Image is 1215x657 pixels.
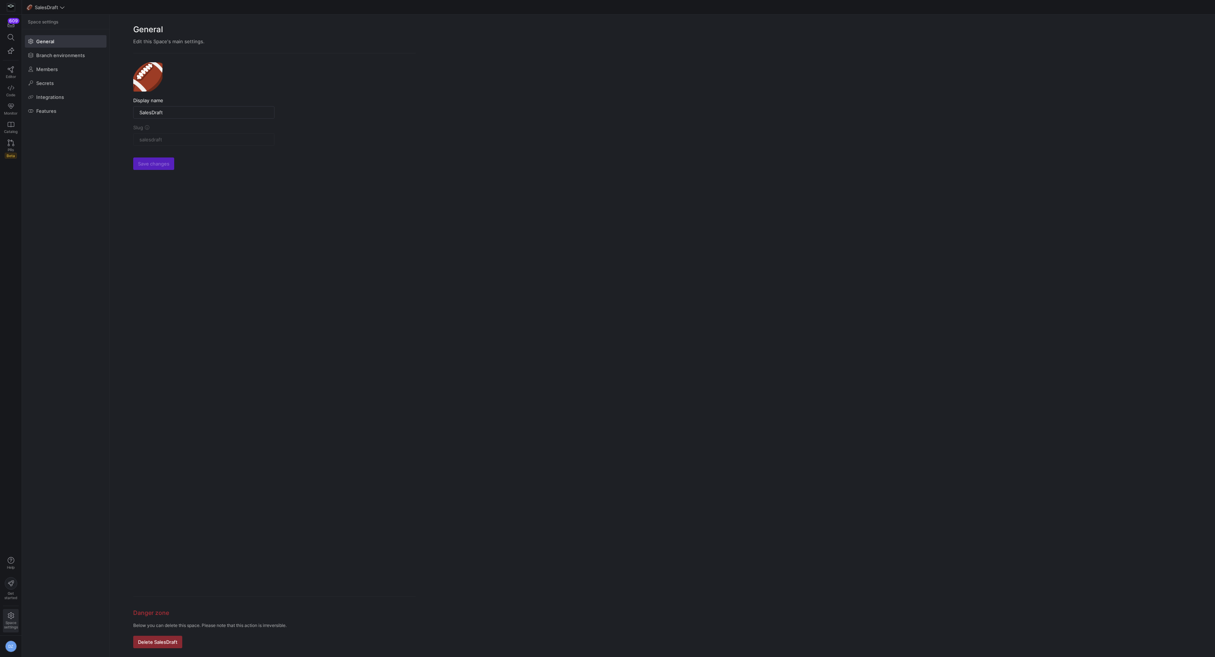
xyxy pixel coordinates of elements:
[25,49,106,62] a: Branch environments
[27,5,32,10] span: 🏈
[6,565,15,569] span: Help
[3,554,19,573] button: Help
[7,4,15,11] img: https://storage.googleapis.com/y42-prod-data-exchange/images/Yf2Qvegn13xqq0DljGMI0l8d5Zqtiw36EXr8...
[5,153,17,159] span: Beta
[3,609,19,632] a: Spacesettings
[3,82,19,100] a: Code
[36,108,56,114] span: Features
[36,80,54,86] span: Secrets
[25,63,106,75] a: Members
[133,623,416,628] p: Below you can delete this space. Please note that this action is irreversible.
[138,639,177,645] span: Delete SalesDraft
[6,93,15,97] span: Code
[25,105,106,117] a: Features
[8,18,19,24] div: 609
[25,3,67,12] button: 🏈SalesDraft
[8,148,14,152] span: PRs
[3,1,19,14] a: https://storage.googleapis.com/y42-prod-data-exchange/images/Yf2Qvegn13xqq0DljGMI0l8d5Zqtiw36EXr8...
[133,608,416,617] h3: Danger zone
[5,641,17,652] div: DZ
[4,591,17,600] span: Get started
[133,125,143,130] span: Slug
[36,52,85,58] span: Branch environments
[25,35,106,48] a: General
[3,639,19,654] button: DZ
[3,574,19,603] button: Getstarted
[35,4,58,10] span: SalesDraft
[133,97,163,103] span: Display name
[3,137,19,162] a: PRsBeta
[133,636,182,648] button: Delete SalesDraft
[6,74,16,79] span: Editor
[25,77,106,89] a: Secrets
[133,38,416,44] div: Edit this Space's main settings.
[36,38,54,44] span: General
[3,18,19,31] button: 609
[25,91,106,103] a: Integrations
[3,100,19,118] a: Monitor
[36,94,64,100] span: Integrations
[28,19,58,25] span: Space settings
[133,62,162,92] span: 🏈
[3,118,19,137] a: Catalog
[133,23,416,36] h2: General
[4,129,18,134] span: Catalog
[3,63,19,82] a: Editor
[4,111,18,115] span: Monitor
[36,66,58,72] span: Members
[4,620,18,629] span: Space settings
